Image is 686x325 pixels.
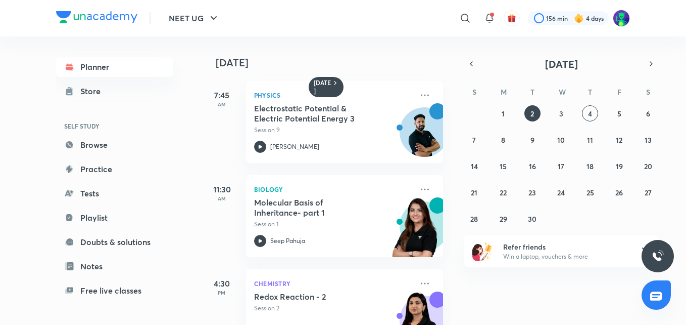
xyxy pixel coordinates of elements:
button: September 11, 2025 [582,132,598,148]
abbr: September 19, 2025 [616,161,623,171]
button: September 22, 2025 [495,184,511,200]
button: September 6, 2025 [640,105,656,121]
abbr: September 23, 2025 [528,188,536,197]
abbr: Tuesday [530,87,534,97]
abbr: Sunday [472,87,476,97]
abbr: September 30, 2025 [528,214,536,224]
abbr: Friday [617,87,621,97]
abbr: September 21, 2025 [471,188,477,197]
abbr: September 16, 2025 [529,161,536,171]
a: Company Logo [56,11,137,26]
h5: 11:30 [202,183,242,195]
img: avatar [507,14,516,23]
abbr: September 4, 2025 [588,109,592,118]
abbr: Saturday [646,87,650,97]
abbr: September 10, 2025 [557,135,565,145]
abbr: September 22, 2025 [500,188,507,197]
abbr: September 15, 2025 [500,161,507,171]
button: September 16, 2025 [524,158,541,174]
button: September 7, 2025 [466,132,482,148]
button: September 13, 2025 [640,132,656,148]
button: September 17, 2025 [553,158,569,174]
h5: Redox Reaction - 2 [254,292,380,302]
button: September 3, 2025 [553,105,569,121]
button: September 27, 2025 [640,184,656,200]
button: September 14, 2025 [466,158,482,174]
p: Chemistry [254,277,413,290]
button: September 8, 2025 [495,132,511,148]
h5: Molecular Basis of Inheritance- part 1 [254,197,380,218]
a: Doubts & solutions [56,232,173,252]
img: Avatar [400,113,449,161]
p: Biology [254,183,413,195]
button: September 29, 2025 [495,211,511,227]
abbr: Wednesday [559,87,566,97]
button: September 24, 2025 [553,184,569,200]
p: Win a laptop, vouchers & more [503,252,627,261]
abbr: September 6, 2025 [646,109,650,118]
abbr: September 8, 2025 [501,135,505,145]
abbr: Thursday [588,87,592,97]
button: September 28, 2025 [466,211,482,227]
button: September 20, 2025 [640,158,656,174]
abbr: September 2, 2025 [530,109,534,118]
abbr: Monday [501,87,507,97]
p: PM [202,290,242,296]
a: Notes [56,256,173,276]
button: September 12, 2025 [611,132,627,148]
p: Session 2 [254,304,413,313]
button: avatar [504,10,520,26]
p: Physics [254,89,413,101]
a: Browse [56,135,173,155]
img: streak [574,13,584,23]
button: September 19, 2025 [611,158,627,174]
p: [PERSON_NAME] [270,142,319,151]
img: referral [472,241,493,261]
abbr: September 1, 2025 [502,109,505,118]
span: [DATE] [545,57,578,71]
abbr: September 29, 2025 [500,214,507,224]
abbr: September 24, 2025 [557,188,565,197]
a: Practice [56,159,173,179]
abbr: September 3, 2025 [559,109,563,118]
abbr: September 26, 2025 [615,188,623,197]
a: Planner [56,57,173,77]
button: NEET UG [163,8,226,28]
h6: SELF STUDY [56,117,173,135]
abbr: September 28, 2025 [470,214,478,224]
h4: [DATE] [216,57,453,69]
h5: 7:45 [202,89,242,101]
h6: [DATE] [314,79,331,95]
img: unacademy [387,197,443,267]
button: September 18, 2025 [582,158,598,174]
button: September 4, 2025 [582,105,598,121]
abbr: September 5, 2025 [617,109,621,118]
abbr: September 18, 2025 [586,161,594,171]
p: Session 1 [254,220,413,229]
h6: Refer friends [503,241,627,252]
button: September 30, 2025 [524,211,541,227]
img: Kaushiki Srivastava [613,10,630,27]
abbr: September 7, 2025 [472,135,476,145]
button: September 5, 2025 [611,105,627,121]
h5: Electrostatic Potential & Electric Potential Energy 3 [254,103,380,124]
p: AM [202,101,242,107]
a: Free live classes [56,280,173,301]
h5: 4:30 [202,277,242,290]
button: September 9, 2025 [524,132,541,148]
abbr: September 20, 2025 [644,161,652,171]
img: Company Logo [56,11,137,23]
abbr: September 25, 2025 [586,188,594,197]
p: Session 9 [254,126,413,135]
abbr: September 11, 2025 [587,135,593,145]
button: September 25, 2025 [582,184,598,200]
abbr: September 9, 2025 [530,135,534,145]
p: Seep Pahuja [270,236,305,246]
abbr: September 17, 2025 [558,161,564,171]
button: September 10, 2025 [553,132,569,148]
button: September 2, 2025 [524,105,541,121]
p: AM [202,195,242,201]
button: September 21, 2025 [466,184,482,200]
abbr: September 13, 2025 [645,135,652,145]
a: Tests [56,183,173,204]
